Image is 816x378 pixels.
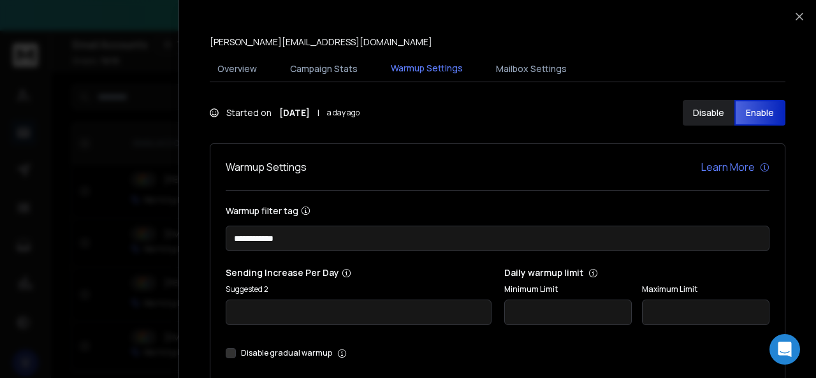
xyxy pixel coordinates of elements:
button: Enable [734,100,786,126]
label: Disable gradual warmup [241,348,332,358]
p: Daily warmup limit [504,266,770,279]
div: Started on [210,106,360,119]
label: Maximum Limit [642,284,769,294]
h1: Warmup Settings [226,159,307,175]
button: DisableEnable [683,100,785,126]
button: Overview [210,55,265,83]
button: Mailbox Settings [488,55,574,83]
button: Warmup Settings [383,54,470,84]
label: Minimum Limit [504,284,632,294]
p: [PERSON_NAME][EMAIL_ADDRESS][DOMAIN_NAME] [210,36,432,48]
a: Learn More [701,159,769,175]
p: Suggested 2 [226,284,492,294]
span: | [317,106,319,119]
span: a day ago [327,108,360,118]
button: Campaign Stats [282,55,365,83]
p: Sending Increase Per Day [226,266,492,279]
div: Open Intercom Messenger [769,334,800,365]
label: Warmup filter tag [226,206,769,215]
strong: [DATE] [279,106,310,119]
button: Disable [683,100,734,126]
